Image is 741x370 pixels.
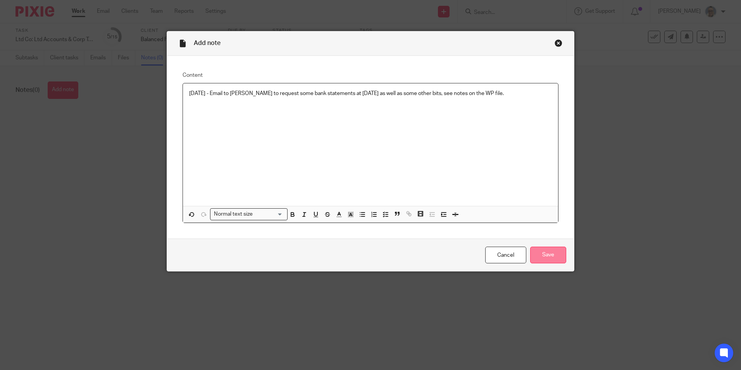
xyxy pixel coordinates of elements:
[189,90,552,97] p: [DATE] - Email to [PERSON_NAME] to request some bank statements at [DATE] as well as some other b...
[210,208,288,220] div: Search for option
[194,40,221,46] span: Add note
[212,210,254,218] span: Normal text size
[255,210,283,218] input: Search for option
[530,247,566,263] input: Save
[183,71,558,79] label: Content
[485,247,526,263] a: Cancel
[555,39,562,47] div: Close this dialog window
